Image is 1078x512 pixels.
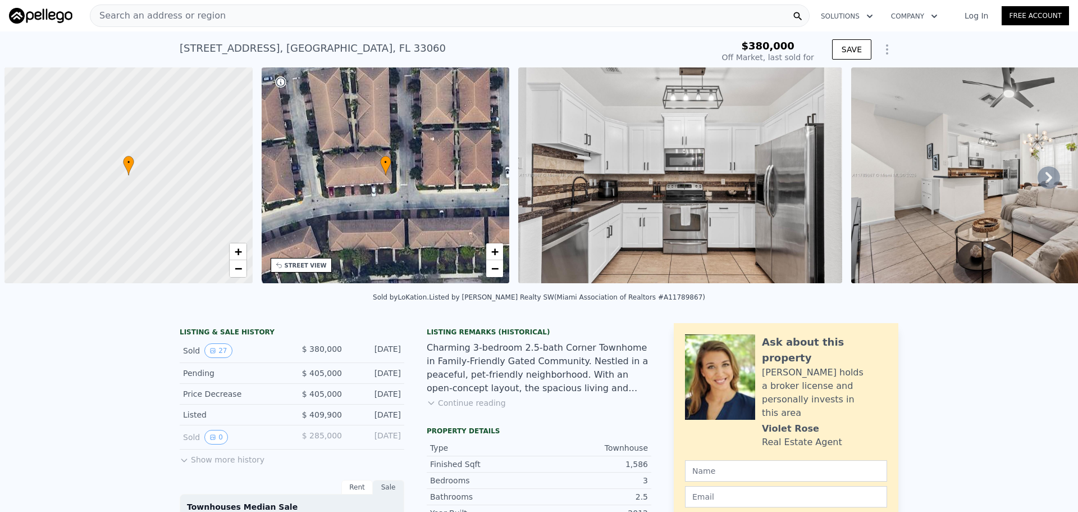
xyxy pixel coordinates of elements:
span: − [234,261,241,275]
div: Ask about this property [762,334,887,366]
img: Pellego [9,8,72,24]
a: Free Account [1002,6,1069,25]
div: Rent [341,480,373,495]
button: View historical data [204,343,232,358]
div: [STREET_ADDRESS] , [GEOGRAPHIC_DATA] , FL 33060 [180,40,446,56]
div: Finished Sqft [430,459,539,470]
div: 1,586 [539,459,648,470]
div: [DATE] [351,409,401,420]
div: [DATE] [351,343,401,358]
div: • [123,156,134,175]
div: [DATE] [351,388,401,400]
a: Zoom in [230,243,246,260]
a: Zoom in [486,243,503,260]
div: [DATE] [351,368,401,379]
div: Sale [373,480,404,495]
a: Zoom out [230,260,246,277]
div: Price Decrease [183,388,283,400]
span: $ 285,000 [302,431,342,440]
span: Search an address or region [90,9,226,22]
div: STREET VIEW [285,261,327,270]
input: Email [685,486,887,508]
div: Property details [427,427,651,436]
div: Sold [183,343,283,358]
span: • [123,157,134,167]
div: [PERSON_NAME] holds a broker license and personally invests in this area [762,366,887,420]
span: $ 409,900 [302,410,342,419]
div: 3 [539,475,648,486]
div: Violet Rose [762,422,819,436]
button: SAVE [832,39,871,60]
span: $ 405,000 [302,369,342,378]
div: Townhouse [539,442,648,454]
span: + [491,244,499,259]
div: Real Estate Agent [762,436,842,449]
div: Sold [183,430,283,445]
button: Solutions [812,6,882,26]
span: $380,000 [741,40,794,52]
span: − [491,261,499,275]
div: LISTING & SALE HISTORY [180,328,404,339]
div: • [380,156,391,175]
div: Sold by LoKation . [373,293,429,301]
div: 2.5 [539,491,648,502]
div: Charming 3-bedroom 2.5-bath Corner Townhome in Family-Friendly Gated Community. Nestled in a peac... [427,341,651,395]
button: Show Options [876,38,898,61]
a: Log In [951,10,1002,21]
div: [DATE] [351,430,401,445]
span: $ 405,000 [302,389,342,398]
div: Bathrooms [430,491,539,502]
div: Bedrooms [430,475,539,486]
input: Name [685,460,887,482]
a: Zoom out [486,260,503,277]
span: • [380,157,391,167]
button: Show more history [180,450,264,465]
div: Off Market, last sold for [722,52,814,63]
span: + [234,244,241,259]
div: Listed by [PERSON_NAME] Realty SW (Miami Association of Realtors #A11789867) [429,293,705,301]
button: Company [882,6,947,26]
div: Listing Remarks (Historical) [427,328,651,337]
div: Pending [183,368,283,379]
button: View historical data [204,430,228,445]
div: Listed [183,409,283,420]
img: Sale: 156798510 Parcel: 43561098 [518,67,842,283]
button: Continue reading [427,397,506,409]
div: Type [430,442,539,454]
span: $ 380,000 [302,345,342,354]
